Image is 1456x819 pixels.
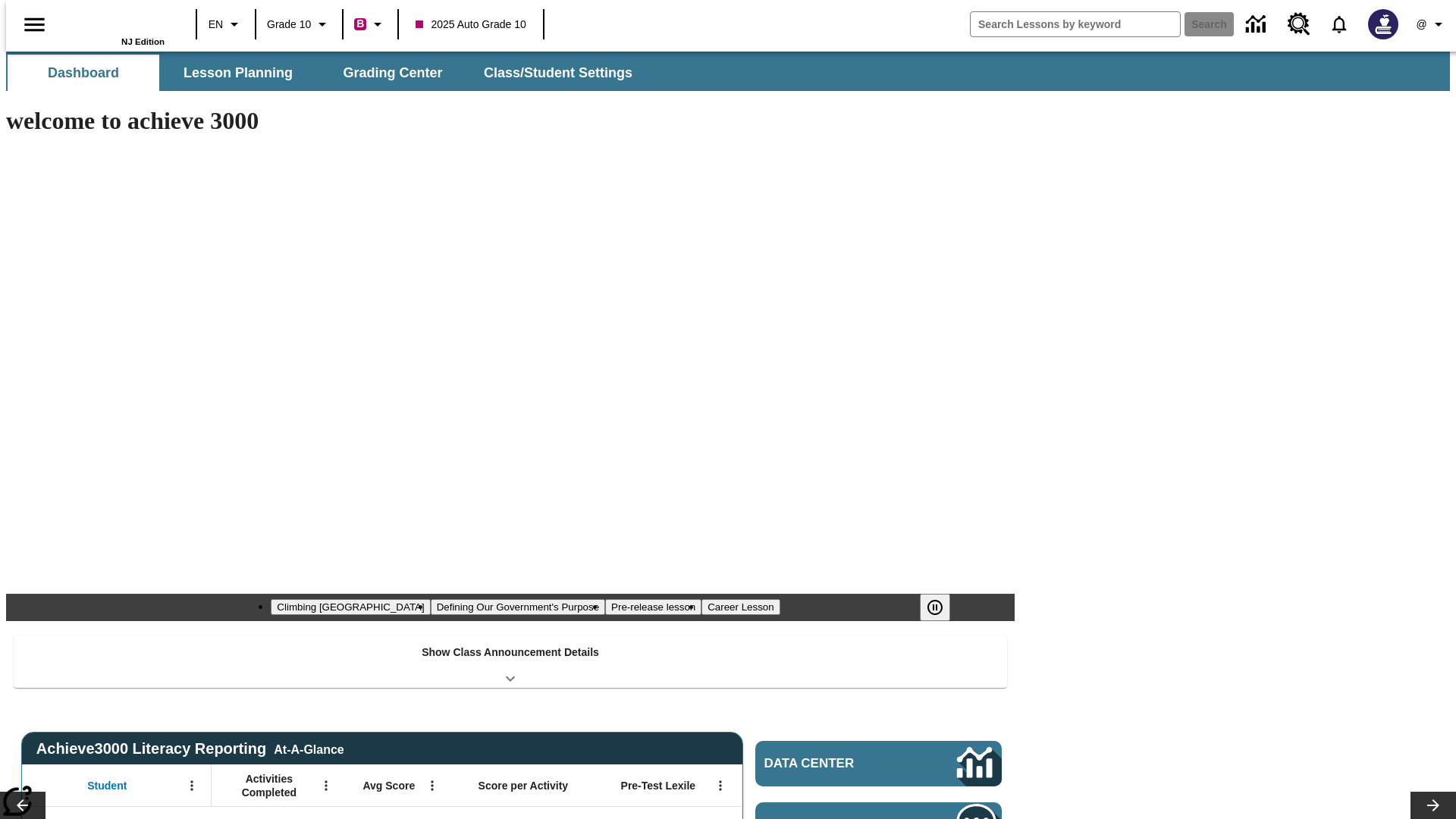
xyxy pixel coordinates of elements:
[315,774,337,797] button: Open Menu
[764,756,906,771] span: Data Center
[1237,4,1279,45] a: Data Center
[267,17,311,33] span: Grade 10
[271,599,430,615] button: Slide 1 Climbing Mount Tai
[971,12,1180,36] input: search field
[1279,4,1319,45] a: Resource Center, Will open in new tab
[701,599,780,615] button: Slide 4 Career Lesson
[755,741,1002,786] a: Data Center
[14,635,1007,688] div: Show Class Announcement Details
[274,740,344,757] div: At-A-Glance
[1368,9,1398,39] img: Avatar
[261,11,337,38] button: Grade: Grade 10, Select a grade
[209,17,223,33] span: EN
[1407,11,1456,38] button: Profile/Settings
[422,645,599,661] p: Show Class Announcement Details
[479,779,569,792] span: Score per Activity
[6,52,1450,91] div: SubNavbar
[1410,792,1456,819] button: Lesson carousel, Next
[6,55,646,91] div: SubNavbar
[36,740,344,758] span: Achieve3000 Literacy Reporting
[421,774,444,797] button: Open Menu
[66,7,165,37] a: Home
[6,107,1015,135] h1: welcome to achieve 3000
[87,779,127,792] span: Student
[12,2,57,47] button: Open side menu
[1319,5,1359,44] a: Notifications
[121,37,165,46] span: NJ Edition
[180,774,203,797] button: Open Menu
[920,594,965,621] div: Pause
[162,55,314,91] button: Lesson Planning
[219,772,319,799] span: Activities Completed
[317,55,469,91] button: Grading Center
[605,599,701,615] button: Slide 3 Pre-release lesson
[920,594,950,621] button: Pause
[1416,17,1426,33] span: @
[362,779,415,792] span: Avg Score
[431,599,605,615] button: Slide 2 Defining Our Government's Purpose
[621,779,696,792] span: Pre-Test Lexile
[1359,5,1407,44] button: Select a new avatar
[202,11,250,38] button: Language: EN, Select a language
[66,5,165,46] div: Home
[356,14,364,33] span: B
[709,774,732,797] button: Open Menu
[472,55,645,91] button: Class/Student Settings
[8,55,159,91] button: Dashboard
[416,17,526,33] span: 2025 Auto Grade 10
[348,11,393,38] button: Boost Class color is violet red. Change class color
